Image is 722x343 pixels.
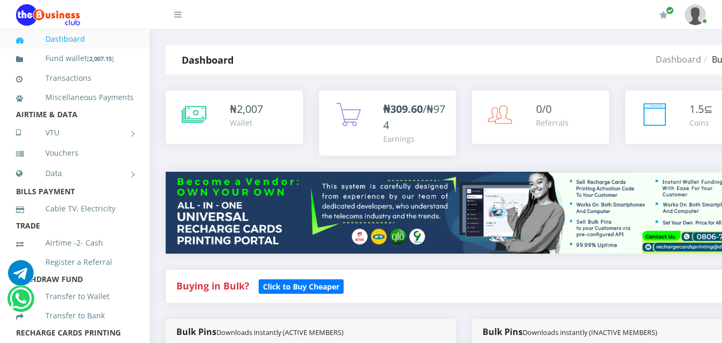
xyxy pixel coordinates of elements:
img: Logo [16,4,80,26]
small: [ ] [87,55,114,63]
b: ₦309.60 [383,102,423,116]
a: Fund wallet[2,007.15] [16,46,134,71]
strong: Bulk Pins [176,326,344,338]
a: Click to Buy Cheaper [259,279,344,292]
a: Data [16,160,134,187]
small: Downloads instantly (ACTIVE MEMBERS) [216,327,344,337]
a: Airtime -2- Cash [16,231,134,255]
b: 2,007.15 [89,55,112,63]
a: ₦309.60/₦974 Earnings [319,90,456,156]
div: ₦ [230,101,263,117]
strong: Buying in Bulk? [176,279,249,292]
a: Dashboard [16,27,134,51]
small: Downloads instantly (INACTIVE MEMBERS) [523,327,657,337]
a: Miscellaneous Payments [16,85,134,110]
a: 0/0 Referrals [472,90,609,144]
strong: Bulk Pins [483,326,657,338]
a: Transfer to Wallet [16,284,134,309]
span: /₦974 [383,102,445,132]
a: Chat for support [10,294,32,311]
div: Coins [689,117,713,128]
a: Dashboard [656,54,701,65]
div: ⊆ [689,101,713,117]
a: VTU [16,119,134,146]
b: Click to Buy Cheaper [263,281,339,292]
img: User [685,4,706,25]
span: 1.5 [689,102,704,116]
a: Transactions [16,66,134,90]
span: 0/0 [536,102,552,116]
div: Referrals [536,117,569,128]
i: Renew/Upgrade Subscription [659,11,667,19]
a: Chat for support [8,268,34,286]
a: ₦2,007 Wallet [166,90,303,144]
a: Register a Referral [16,250,134,275]
div: Wallet [230,117,263,128]
span: Renew/Upgrade Subscription [666,6,674,14]
strong: Dashboard [182,54,234,66]
div: Earnings [383,133,446,144]
a: Transfer to Bank [16,303,134,328]
a: Vouchers [16,141,134,165]
span: 2,007 [237,102,263,116]
a: Cable TV, Electricity [16,196,134,221]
